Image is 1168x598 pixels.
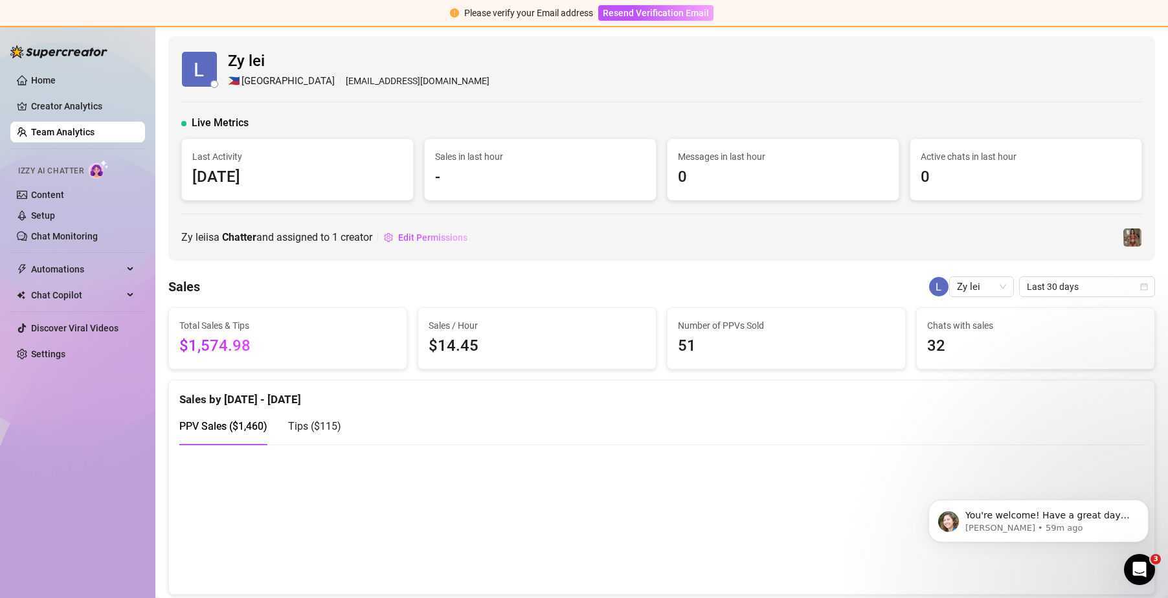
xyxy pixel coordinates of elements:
[192,115,249,131] span: Live Metrics
[192,165,403,190] span: [DATE]
[927,334,1144,359] span: 32
[384,233,393,242] span: setting
[17,291,25,300] img: Chat Copilot
[957,277,1006,296] span: Zy lei
[398,232,467,243] span: Edit Permissions
[18,165,84,177] span: Izzy AI Chatter
[927,318,1144,333] span: Chats with sales
[31,210,55,221] a: Setup
[929,277,949,296] img: Zy lei
[1124,554,1155,585] iframe: Intercom live chat
[909,472,1168,563] iframe: Intercom notifications message
[222,231,256,243] b: Chatter
[31,127,95,137] a: Team Analytics
[31,349,65,359] a: Settings
[678,165,888,190] span: 0
[1140,283,1148,291] span: calendar
[435,149,646,164] span: Sales in last hour
[383,227,468,248] button: Edit Permissions
[192,149,403,164] span: Last Activity
[435,165,646,190] span: -
[181,229,372,245] span: Zy lei is a and assigned to creator
[179,334,396,359] span: $1,574.98
[31,259,123,280] span: Automations
[228,74,240,89] span: 🇵🇭
[179,318,396,333] span: Total Sales & Tips
[598,5,713,21] button: Resend Verification Email
[429,318,646,333] span: Sales / Hour
[168,278,200,296] h4: Sales
[17,264,27,274] span: thunderbolt
[10,45,107,58] img: logo-BBDzfeDw.svg
[921,149,1131,164] span: Active chats in last hour
[31,285,123,305] span: Chat Copilot
[429,334,646,359] span: $14.45
[464,6,593,20] div: Please verify your Email address
[678,334,895,359] span: 51
[31,190,64,200] a: Content
[228,74,489,89] div: [EMAIL_ADDRESS][DOMAIN_NAME]
[182,52,217,87] img: Zy lei
[1027,277,1147,296] span: Last 30 days
[603,8,709,18] span: Resend Verification Email
[450,8,459,17] span: exclamation-circle
[921,165,1131,190] span: 0
[241,74,335,89] span: [GEOGRAPHIC_DATA]
[678,149,888,164] span: Messages in last hour
[31,75,56,85] a: Home
[332,231,338,243] span: 1
[1151,554,1161,564] span: 3
[31,231,98,241] a: Chat Monitoring
[89,160,109,179] img: AI Chatter
[31,323,118,333] a: Discover Viral Videos
[31,96,135,116] a: Creator Analytics
[678,318,895,333] span: Number of PPVs Sold
[228,49,489,74] span: Zy lei
[179,381,1144,408] div: Sales by [DATE] - [DATE]
[1123,228,1141,247] img: Greek
[288,420,341,432] span: Tips ( $115 )
[179,420,267,432] span: PPV Sales ( $1,460 )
